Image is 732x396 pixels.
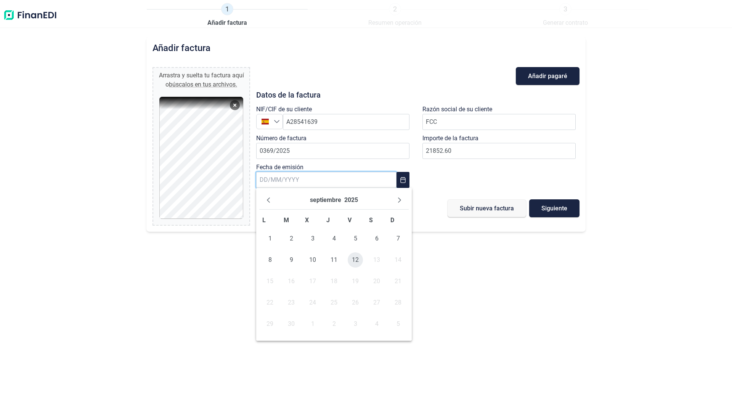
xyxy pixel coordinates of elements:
[259,313,281,335] td: 29/09/2025
[345,271,366,292] td: 19/09/2025
[262,231,278,246] span: 1
[256,172,396,188] input: DD/MM/YYYY
[152,43,210,53] h2: Añadir factura
[448,199,526,217] button: Subir nueva factura
[366,228,387,249] td: 06/09/2025
[396,172,409,188] button: Choose Date
[422,105,492,114] label: Razón social de su cliente
[256,105,312,114] label: NIF/CIF de su cliente
[366,271,387,292] td: 20/09/2025
[259,292,281,313] td: 22/09/2025
[284,252,299,268] span: 9
[262,118,269,125] img: ES
[256,134,307,143] label: Número de factura
[281,271,302,292] td: 16/09/2025
[366,313,387,335] td: 04/10/2025
[302,249,323,271] td: 10/09/2025
[302,313,323,335] td: 01/10/2025
[274,114,283,129] div: Seleccione un país
[259,249,281,271] td: 08/09/2025
[460,205,514,211] span: Subir nueva factura
[387,292,409,313] td: 28/09/2025
[262,216,266,224] span: L
[259,228,281,249] td: 01/09/2025
[323,292,345,313] td: 25/09/2025
[387,271,409,292] td: 21/09/2025
[281,292,302,313] td: 23/09/2025
[256,91,579,99] h3: Datos de la factura
[541,205,567,211] span: Siguiente
[326,252,342,268] span: 11
[344,194,358,206] button: Choose Year
[281,249,302,271] td: 09/09/2025
[156,71,246,89] div: Arrastra y suelta tu factura aquí o
[262,194,274,206] button: Previous Month
[390,216,394,224] span: D
[422,134,478,143] label: Importe de la factura
[348,216,352,224] span: V
[281,228,302,249] td: 02/09/2025
[528,73,567,79] span: Añadir pagaré
[323,271,345,292] td: 18/09/2025
[207,3,247,27] a: 1Añadir factura
[310,194,341,206] button: Choose Month
[348,231,363,246] span: 5
[256,188,412,341] div: Choose Date
[323,313,345,335] td: 02/10/2025
[323,249,345,271] td: 11/09/2025
[390,231,406,246] span: 7
[284,231,299,246] span: 2
[323,228,345,249] td: 04/09/2025
[345,292,366,313] td: 26/09/2025
[326,231,342,246] span: 4
[169,81,237,88] span: búscalos en tus archivos.
[259,271,281,292] td: 15/09/2025
[302,292,323,313] td: 24/09/2025
[305,216,309,224] span: X
[393,194,406,206] button: Next Month
[387,249,409,271] td: 14/09/2025
[345,249,366,271] td: 12/09/2025
[369,231,384,246] span: 6
[345,313,366,335] td: 03/10/2025
[284,216,289,224] span: M
[387,313,409,335] td: 05/10/2025
[326,216,330,224] span: J
[529,199,579,217] button: Siguiente
[207,18,247,27] span: Añadir factura
[256,163,303,172] label: Fecha de emisión
[366,249,387,271] td: 13/09/2025
[516,67,579,85] button: Añadir pagaré
[302,271,323,292] td: 17/09/2025
[281,313,302,335] td: 30/09/2025
[305,231,320,246] span: 3
[221,3,233,15] span: 1
[345,228,366,249] td: 05/09/2025
[348,252,363,268] span: 12
[387,228,409,249] td: 07/09/2025
[3,3,57,27] img: Logo de aplicación
[366,292,387,313] td: 27/09/2025
[305,252,320,268] span: 10
[302,228,323,249] td: 03/09/2025
[262,252,278,268] span: 8
[369,216,373,224] span: S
